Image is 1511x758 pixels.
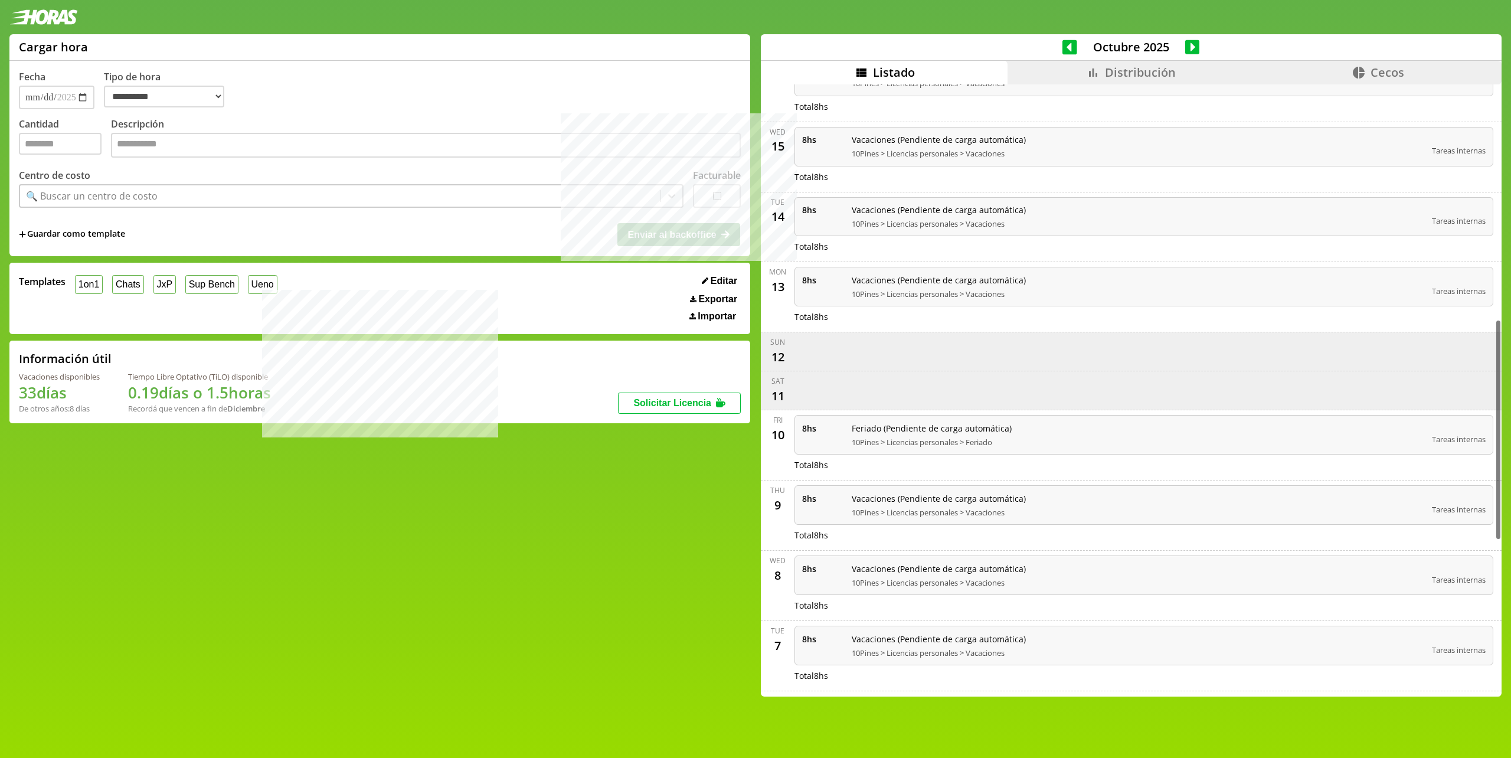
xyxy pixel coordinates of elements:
[185,275,238,293] button: Sup Bench
[19,382,100,403] h1: 33 días
[19,133,102,155] input: Cantidad
[19,169,90,182] label: Centro de costo
[768,137,787,156] div: 15
[771,197,784,207] div: Tue
[711,276,737,286] span: Editar
[852,437,1424,447] span: 10Pines > Licencias personales > Feriado
[771,376,784,386] div: Sat
[794,600,1494,611] div: Total 8 hs
[769,267,786,277] div: Mon
[768,207,787,226] div: 14
[1432,286,1486,296] span: Tareas internas
[633,398,711,408] span: Solicitar Licencia
[768,386,787,405] div: 11
[794,530,1494,541] div: Total 8 hs
[770,556,786,566] div: Wed
[802,493,843,504] span: 8 hs
[1432,145,1486,156] span: Tareas internas
[128,371,271,382] div: Tiempo Libre Optativo (TiLO) disponible
[802,275,843,286] span: 8 hs
[104,86,224,107] select: Tipo de hora
[802,633,843,645] span: 8 hs
[19,39,88,55] h1: Cargar hora
[852,423,1424,434] span: Feriado (Pendiente de carga automática)
[852,577,1424,588] span: 10Pines > Licencias personales > Vacaciones
[802,563,843,574] span: 8 hs
[852,563,1424,574] span: Vacaciones (Pendiente de carga automática)
[19,371,100,382] div: Vacaciones disponibles
[1077,39,1185,55] span: Octubre 2025
[698,294,737,305] span: Exportar
[1432,574,1486,585] span: Tareas internas
[852,507,1424,518] span: 10Pines > Licencias personales > Vacaciones
[1371,64,1404,80] span: Cecos
[873,64,915,80] span: Listado
[852,648,1424,658] span: 10Pines > Licencias personales > Vacaciones
[768,495,787,514] div: 9
[852,275,1424,286] span: Vacaciones (Pendiente de carga automática)
[1105,64,1176,80] span: Distribución
[770,485,785,495] div: Thu
[19,275,66,288] span: Templates
[19,117,111,161] label: Cantidad
[104,70,234,109] label: Tipo de hora
[794,459,1494,471] div: Total 8 hs
[618,393,741,414] button: Solicitar Licencia
[794,171,1494,182] div: Total 8 hs
[802,134,843,145] span: 8 hs
[768,636,787,655] div: 7
[1432,434,1486,445] span: Tareas internas
[112,275,143,293] button: Chats
[794,670,1494,681] div: Total 8 hs
[19,403,100,414] div: De otros años: 8 días
[768,566,787,584] div: 8
[794,241,1494,252] div: Total 8 hs
[19,70,45,83] label: Fecha
[227,403,265,414] b: Diciembre
[1432,215,1486,226] span: Tareas internas
[9,9,78,25] img: logotipo
[852,633,1424,645] span: Vacaciones (Pendiente de carga automática)
[153,275,176,293] button: JxP
[75,275,103,293] button: 1on1
[852,218,1424,229] span: 10Pines > Licencias personales > Vacaciones
[770,337,785,347] div: Sun
[852,493,1424,504] span: Vacaciones (Pendiente de carga automática)
[19,228,125,241] span: +Guardar como template
[1432,645,1486,655] span: Tareas internas
[852,134,1424,145] span: Vacaciones (Pendiente de carga automática)
[852,289,1424,299] span: 10Pines > Licencias personales > Vacaciones
[19,351,112,367] h2: Información útil
[19,228,26,241] span: +
[111,133,741,158] textarea: Descripción
[128,403,271,414] div: Recordá que vencen a fin de
[773,415,783,425] div: Fri
[852,204,1424,215] span: Vacaciones (Pendiente de carga automática)
[768,347,787,366] div: 12
[771,626,784,636] div: Tue
[111,117,741,161] label: Descripción
[1432,504,1486,515] span: Tareas internas
[686,293,741,305] button: Exportar
[698,275,741,287] button: Editar
[761,84,1502,695] div: scrollable content
[802,423,843,434] span: 8 hs
[852,148,1424,159] span: 10Pines > Licencias personales > Vacaciones
[768,425,787,444] div: 10
[768,277,787,296] div: 13
[693,169,741,182] label: Facturable
[802,204,843,215] span: 8 hs
[698,311,736,322] span: Importar
[794,101,1494,112] div: Total 8 hs
[248,275,277,293] button: Ueno
[770,127,786,137] div: Wed
[128,382,271,403] h1: 0.19 días o 1.5 horas
[794,311,1494,322] div: Total 8 hs
[26,189,158,202] div: 🔍 Buscar un centro de costo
